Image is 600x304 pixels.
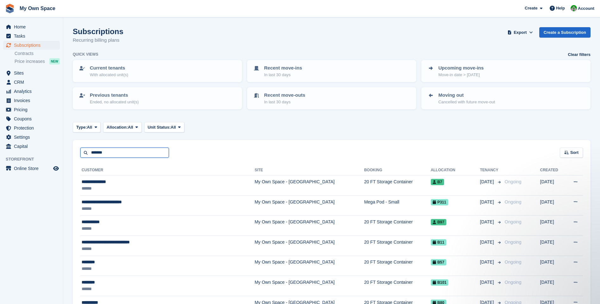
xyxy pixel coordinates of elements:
[3,105,60,114] a: menu
[364,235,430,256] td: 20 FT Storage Container
[255,175,364,196] td: My Own Space - [GEOGRAPHIC_DATA]
[431,179,444,185] span: B7
[431,239,446,246] span: B11
[438,64,484,72] p: Upcoming move-ins
[3,96,60,105] a: menu
[255,195,364,216] td: My Own Space - [GEOGRAPHIC_DATA]
[15,58,45,64] span: Price increases
[438,92,495,99] p: Moving out
[364,175,430,196] td: 20 FT Storage Container
[73,27,123,36] h1: Subscriptions
[14,41,52,50] span: Subscriptions
[73,122,101,132] button: Type: All
[73,88,241,109] a: Previous tenants Ended, no allocated unit(s)
[571,5,577,11] img: Paula Harris
[90,72,128,78] p: With allocated unit(s)
[505,259,522,264] span: Ongoing
[14,133,52,142] span: Settings
[480,279,495,286] span: [DATE]
[3,78,60,87] a: menu
[80,165,255,175] th: Customer
[3,142,60,151] a: menu
[255,165,364,175] th: Site
[480,179,495,185] span: [DATE]
[103,122,142,132] button: Allocation: All
[264,99,305,105] p: In last 30 days
[255,256,364,276] td: My Own Space - [GEOGRAPHIC_DATA]
[3,133,60,142] a: menu
[264,92,305,99] p: Recent move-outs
[480,239,495,246] span: [DATE]
[431,165,480,175] th: Allocation
[128,124,133,131] span: All
[539,27,591,38] a: Create a Subscription
[264,72,302,78] p: In last 30 days
[15,51,60,57] a: Contracts
[422,88,590,109] a: Moving out Cancelled with future move-out
[14,32,52,40] span: Tasks
[364,195,430,216] td: Mega Pod - Small
[17,3,58,14] a: My Own Space
[422,61,590,82] a: Upcoming move-ins Move-in date > [DATE]
[480,259,495,265] span: [DATE]
[14,69,52,77] span: Sites
[87,124,92,131] span: All
[144,122,184,132] button: Unit Status: All
[540,195,565,216] td: [DATE]
[90,92,139,99] p: Previous tenants
[540,175,565,196] td: [DATE]
[248,61,416,82] a: Recent move-ins In last 30 days
[514,29,527,36] span: Export
[76,124,87,131] span: Type:
[540,216,565,236] td: [DATE]
[540,165,565,175] th: Created
[505,280,522,285] span: Ongoing
[431,259,446,265] span: B57
[264,64,302,72] p: Recent move-ins
[255,216,364,236] td: My Own Space - [GEOGRAPHIC_DATA]
[540,276,565,296] td: [DATE]
[14,142,52,151] span: Capital
[73,37,123,44] p: Recurring billing plans
[480,199,495,205] span: [DATE]
[364,276,430,296] td: 20 FT Storage Container
[107,124,128,131] span: Allocation:
[255,276,364,296] td: My Own Space - [GEOGRAPHIC_DATA]
[480,219,495,225] span: [DATE]
[540,235,565,256] td: [DATE]
[6,156,63,162] span: Storefront
[438,99,495,105] p: Cancelled with future move-out
[15,58,60,65] a: Price increases NEW
[556,5,565,11] span: Help
[505,219,522,224] span: Ongoing
[3,114,60,123] a: menu
[5,4,15,13] img: stora-icon-8386f47178a22dfd0bd8f6a31ec36ba5ce8667c1dd55bd0f319d3a0aa187defe.svg
[3,69,60,77] a: menu
[540,256,565,276] td: [DATE]
[364,256,430,276] td: 20 FT Storage Container
[3,22,60,31] a: menu
[3,164,60,173] a: menu
[73,52,98,57] h6: Quick views
[255,235,364,256] td: My Own Space - [GEOGRAPHIC_DATA]
[3,124,60,132] a: menu
[49,58,60,64] div: NEW
[525,5,537,11] span: Create
[578,5,594,12] span: Account
[364,216,430,236] td: 20 FT Storage Container
[505,199,522,204] span: Ongoing
[90,64,128,72] p: Current tenants
[431,219,446,225] span: B97
[14,105,52,114] span: Pricing
[14,164,52,173] span: Online Store
[480,165,502,175] th: Tenancy
[506,27,534,38] button: Export
[14,22,52,31] span: Home
[438,72,484,78] p: Move-in date > [DATE]
[364,165,430,175] th: Booking
[14,114,52,123] span: Coupons
[505,179,522,184] span: Ongoing
[90,99,139,105] p: Ended, no allocated unit(s)
[73,61,241,82] a: Current tenants With allocated unit(s)
[3,32,60,40] a: menu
